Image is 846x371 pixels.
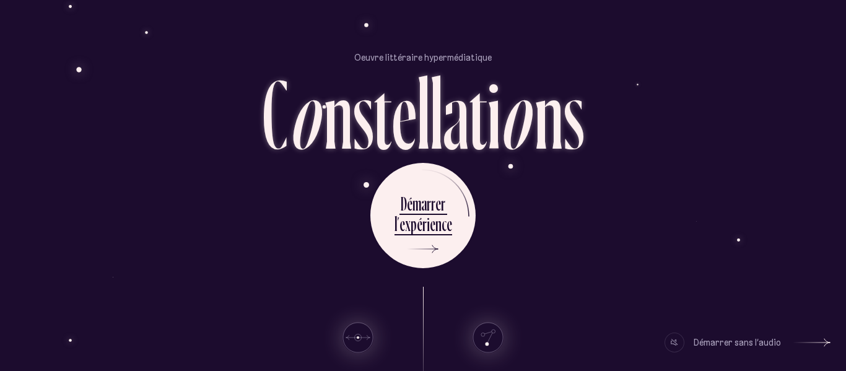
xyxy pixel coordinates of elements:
div: x [405,212,411,236]
div: C [262,64,288,162]
div: Démarrer sans l’audio [694,333,781,352]
div: n [324,64,352,162]
div: o [499,64,534,162]
div: s [352,64,373,162]
div: ’ [397,212,399,236]
div: c [442,212,447,236]
button: Démarrer sans l’audio [665,333,827,352]
div: r [422,212,427,236]
div: r [431,191,435,216]
div: l [395,212,397,236]
div: n [534,64,563,162]
div: e [435,191,441,216]
div: i [487,64,500,162]
div: n [435,212,442,236]
div: r [427,191,431,216]
div: e [392,64,417,162]
div: é [407,191,412,216]
div: p [411,212,417,236]
div: a [421,191,427,216]
div: r [441,191,445,216]
div: l [430,64,443,162]
div: e [447,212,452,236]
div: m [412,191,421,216]
div: t [469,64,487,162]
div: e [399,212,405,236]
div: a [443,64,469,162]
div: e [430,212,435,236]
div: t [373,64,392,162]
div: s [563,64,584,162]
div: é [417,212,422,236]
div: o [288,64,324,162]
button: Démarrerl’expérience [370,163,476,268]
div: i [427,212,430,236]
div: D [401,191,407,216]
p: Oeuvre littéraire hypermédiatique [354,51,492,64]
div: l [417,64,430,162]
